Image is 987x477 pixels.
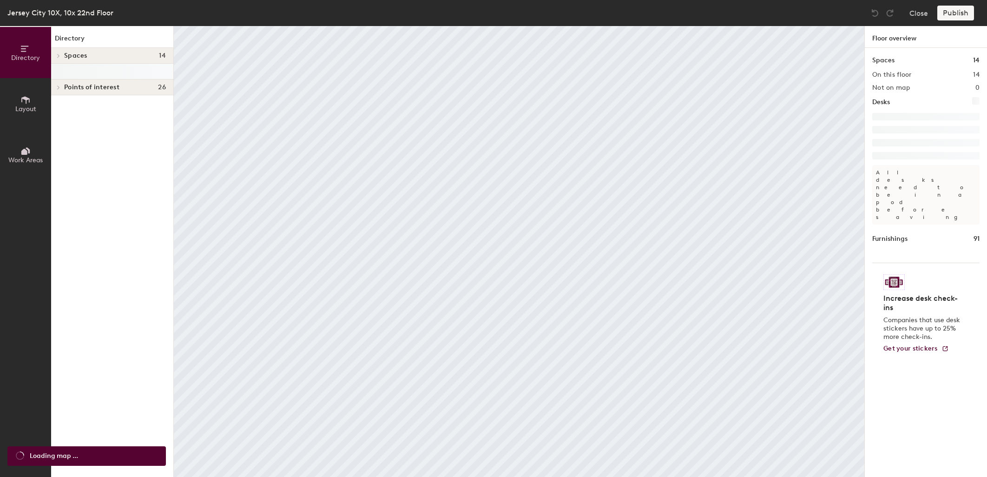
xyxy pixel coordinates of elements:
h1: Directory [51,33,173,48]
h1: 14 [973,55,980,66]
span: 26 [158,84,166,91]
h2: On this floor [872,71,912,79]
span: 14 [159,52,166,60]
span: Work Areas [8,156,43,164]
div: Jersey City 10X, 10x 22nd Floor [7,7,113,19]
a: Get your stickers [883,345,949,353]
span: Spaces [64,52,87,60]
span: Points of interest [64,84,119,91]
h1: 91 [974,234,980,244]
h1: Desks [872,97,890,107]
p: All desks need to be in a pod before saving [872,165,980,225]
button: Close [909,6,928,20]
h2: Not on map [872,84,910,92]
h1: Spaces [872,55,895,66]
h2: 0 [975,84,980,92]
img: Sticker logo [883,274,905,290]
h4: Increase desk check-ins [883,294,963,312]
h2: 14 [973,71,980,79]
span: Get your stickers [883,344,938,352]
h1: Floor overview [865,26,987,48]
p: Companies that use desk stickers have up to 25% more check-ins. [883,316,963,341]
span: Directory [11,54,40,62]
span: Layout [15,105,36,113]
span: Loading map ... [30,451,78,461]
img: Undo [870,8,880,18]
img: Redo [885,8,895,18]
h1: Furnishings [872,234,908,244]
